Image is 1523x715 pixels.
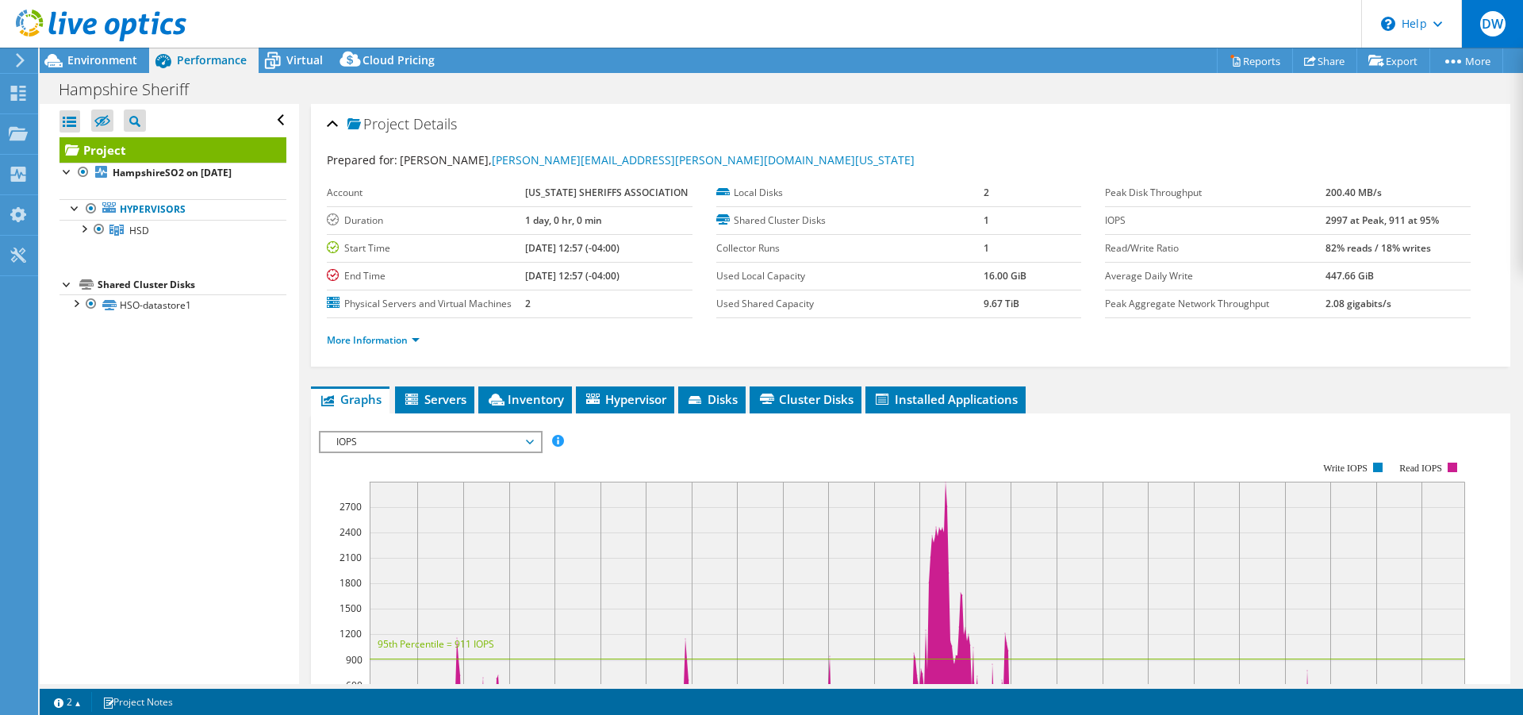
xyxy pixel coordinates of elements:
a: More Information [327,333,420,347]
label: Start Time [327,240,525,256]
text: 1200 [340,627,362,640]
text: 900 [346,653,363,667]
label: End Time [327,268,525,284]
label: Physical Servers and Virtual Machines [327,296,525,312]
span: Project [347,117,409,133]
b: HampshireSO2 on [DATE] [113,166,232,179]
label: Average Daily Write [1105,268,1325,284]
b: 2 [525,297,531,310]
label: Duration [327,213,525,229]
text: 1800 [340,576,362,590]
text: 95th Percentile = 911 IOPS [378,637,494,651]
b: 9.67 TiB [984,297,1019,310]
b: 82% reads / 18% writes [1325,241,1431,255]
span: Details [413,114,457,133]
a: HSD [59,220,286,240]
span: DW [1480,11,1506,37]
text: 2700 [340,500,362,513]
span: Virtual [286,52,323,67]
b: 200.40 MB/s [1325,186,1382,199]
label: Account [327,185,525,201]
span: Cluster Disks [758,391,854,407]
a: [PERSON_NAME][EMAIL_ADDRESS][PERSON_NAME][DOMAIN_NAME][US_STATE] [492,152,915,167]
label: Read/Write Ratio [1105,240,1325,256]
a: Project Notes [91,692,184,712]
b: 16.00 GiB [984,269,1026,283]
span: [PERSON_NAME], [400,152,915,167]
a: 2 [43,692,92,712]
label: Peak Aggregate Network Throughput [1105,296,1325,312]
span: IOPS [328,432,532,452]
span: Inventory [486,391,564,407]
span: Installed Applications [873,391,1018,407]
b: 2.08 gigabits/s [1325,297,1391,310]
b: 2997 at Peak, 911 at 95% [1325,213,1439,227]
text: 1500 [340,602,362,615]
a: Export [1356,48,1430,73]
svg: \n [1381,17,1395,31]
text: 600 [346,678,363,692]
label: Used Local Capacity [716,268,984,284]
text: Read IOPS [1400,463,1443,474]
text: Write IOPS [1323,463,1368,474]
h1: Hampshire Sheriff [52,81,213,98]
text: 2100 [340,551,362,564]
span: Disks [686,391,738,407]
label: Prepared for: [327,152,397,167]
a: Project [59,137,286,163]
label: Collector Runs [716,240,984,256]
span: Servers [403,391,466,407]
label: IOPS [1105,213,1325,229]
span: Environment [67,52,137,67]
text: 2400 [340,525,362,539]
label: Peak Disk Throughput [1105,185,1325,201]
div: Shared Cluster Disks [98,275,286,294]
a: HampshireSO2 on [DATE] [59,163,286,183]
b: [US_STATE] SHERIFFS ASSOCIATION [525,186,688,199]
b: [DATE] 12:57 (-04:00) [525,269,620,283]
a: Share [1292,48,1357,73]
span: Cloud Pricing [363,52,435,67]
b: [DATE] 12:57 (-04:00) [525,241,620,255]
span: Graphs [319,391,382,407]
span: HSD [129,224,149,237]
b: 1 [984,241,989,255]
label: Shared Cluster Disks [716,213,984,229]
b: 1 [984,213,989,227]
label: Local Disks [716,185,984,201]
a: Reports [1217,48,1293,73]
b: 2 [984,186,989,199]
b: 447.66 GiB [1325,269,1374,283]
a: More [1429,48,1503,73]
b: 1 day, 0 hr, 0 min [525,213,602,227]
a: HSO-datastore1 [59,294,286,315]
span: Performance [177,52,247,67]
label: Used Shared Capacity [716,296,984,312]
span: Hypervisor [584,391,666,407]
a: Hypervisors [59,199,286,220]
